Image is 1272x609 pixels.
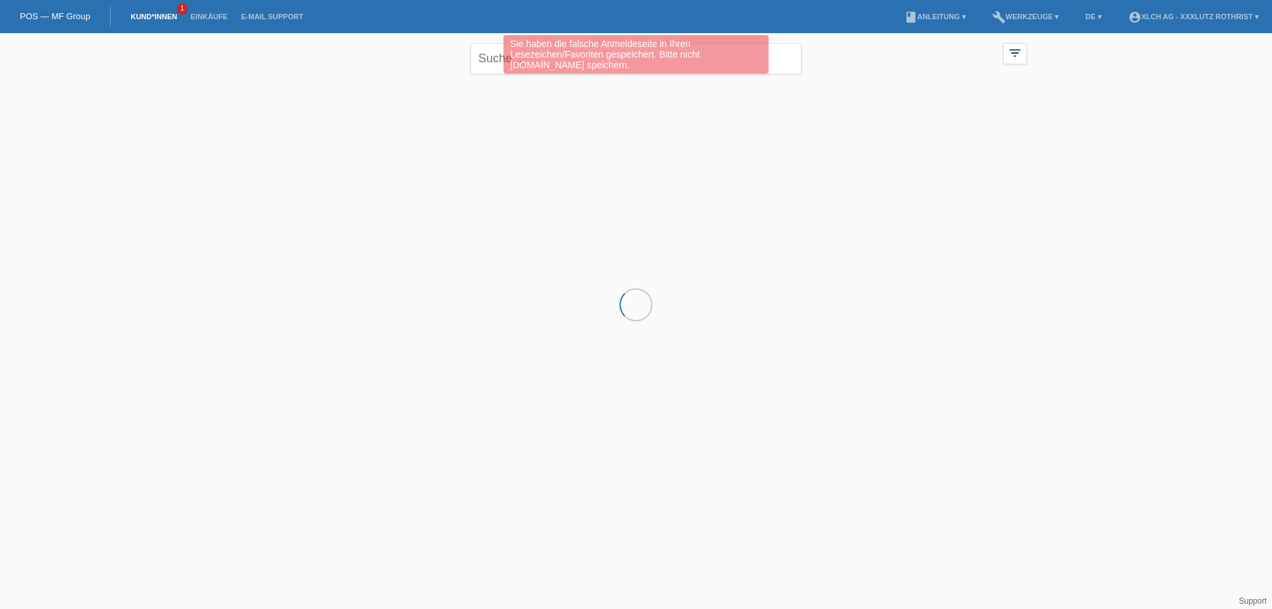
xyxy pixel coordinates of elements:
[1128,11,1141,24] i: account_circle
[904,11,918,24] i: book
[503,35,768,74] div: Sie haben die falsche Anmeldeseite in Ihren Lesezeichen/Favoriten gespeichert. Bitte nicht [DOMAI...
[1122,13,1265,21] a: account_circleXLCH AG - XXXLutz Rothrist ▾
[1239,596,1267,606] a: Support
[235,13,310,21] a: E-Mail Support
[898,13,973,21] a: bookAnleitung ▾
[177,3,187,15] span: 1
[184,13,234,21] a: Einkäufe
[992,11,1006,24] i: build
[20,11,90,21] a: POS — MF Group
[124,13,184,21] a: Kund*innen
[986,13,1066,21] a: buildWerkzeuge ▾
[1079,13,1108,21] a: DE ▾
